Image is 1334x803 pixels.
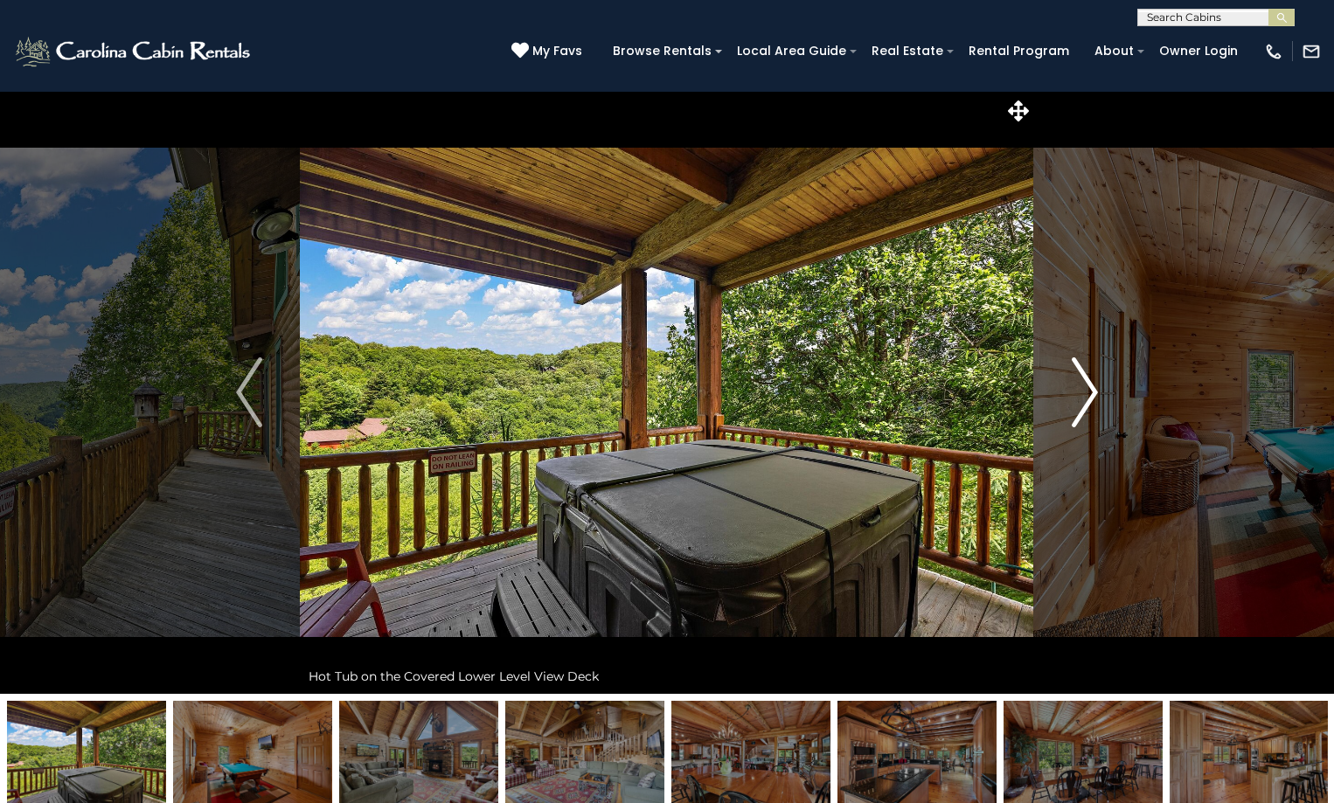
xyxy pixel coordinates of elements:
[236,357,262,427] img: arrow
[532,42,582,60] span: My Favs
[511,42,587,61] a: My Favs
[1034,91,1136,694] button: Next
[1150,38,1247,65] a: Owner Login
[13,34,255,69] img: White-1-2.png
[728,38,855,65] a: Local Area Guide
[863,38,952,65] a: Real Estate
[1072,357,1098,427] img: arrow
[300,659,1033,694] div: Hot Tub on the Covered Lower Level View Deck
[960,38,1078,65] a: Rental Program
[604,38,720,65] a: Browse Rentals
[1264,42,1283,61] img: phone-regular-white.png
[1086,38,1143,65] a: About
[198,91,300,694] button: Previous
[1302,42,1321,61] img: mail-regular-white.png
